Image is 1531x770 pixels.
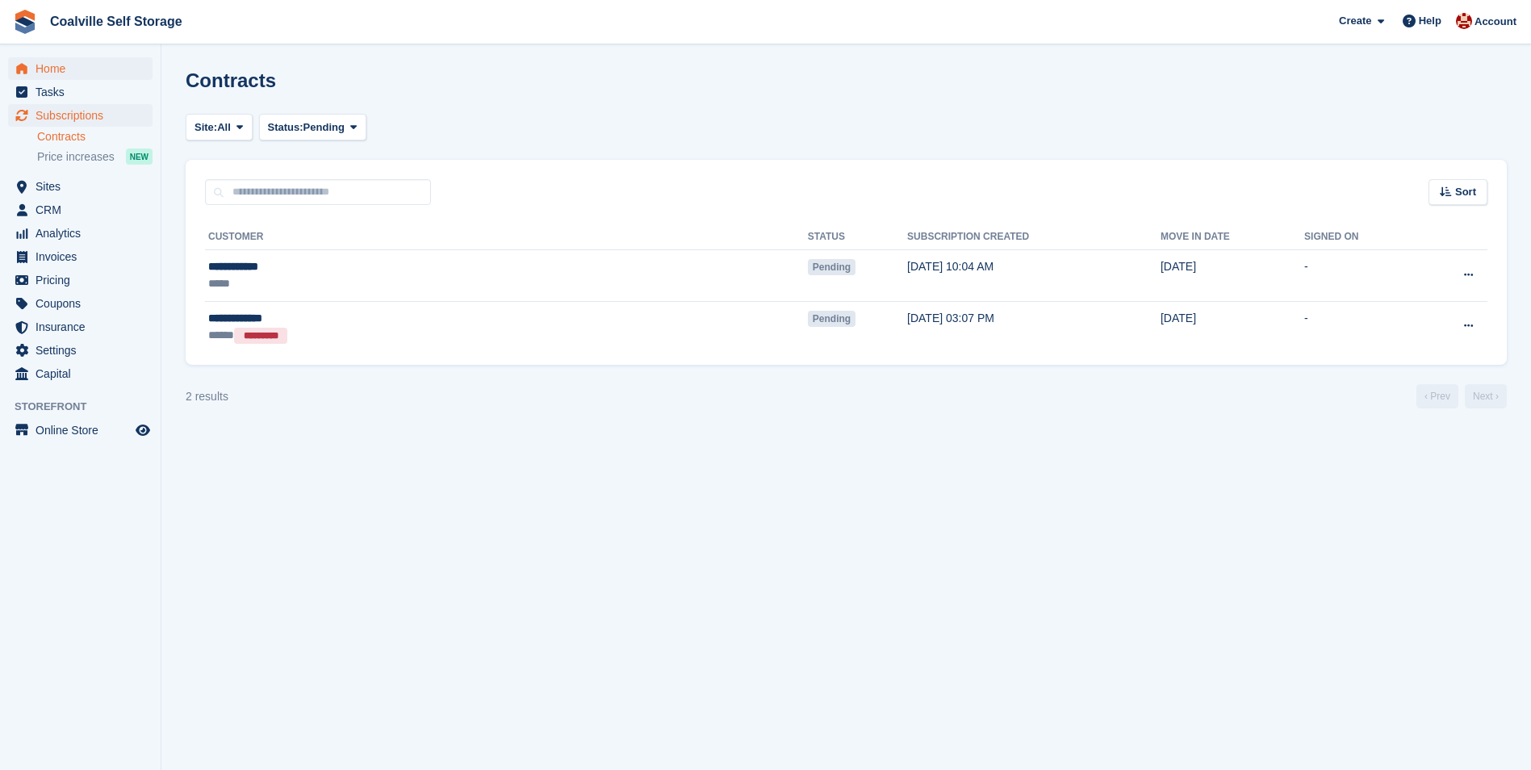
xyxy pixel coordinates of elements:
[1339,13,1371,29] span: Create
[186,114,253,140] button: Site: All
[36,269,132,291] span: Pricing
[1475,14,1516,30] span: Account
[1161,301,1304,352] td: [DATE]
[1304,301,1417,352] td: -
[8,81,153,103] a: menu
[8,222,153,245] a: menu
[36,419,132,441] span: Online Store
[36,362,132,385] span: Capital
[36,292,132,315] span: Coupons
[1161,250,1304,302] td: [DATE]
[8,292,153,315] a: menu
[186,388,228,405] div: 2 results
[217,119,231,136] span: All
[36,339,132,362] span: Settings
[133,421,153,440] a: Preview store
[1455,184,1476,200] span: Sort
[8,419,153,441] a: menu
[808,224,907,250] th: Status
[36,175,132,198] span: Sites
[44,8,189,35] a: Coalville Self Storage
[37,149,115,165] span: Price increases
[195,119,217,136] span: Site:
[1304,224,1417,250] th: Signed on
[36,199,132,221] span: CRM
[8,245,153,268] a: menu
[8,104,153,127] a: menu
[36,81,132,103] span: Tasks
[8,339,153,362] a: menu
[303,119,345,136] span: Pending
[186,69,276,91] h1: Contracts
[1419,13,1441,29] span: Help
[1161,224,1304,250] th: Move in date
[8,316,153,338] a: menu
[8,57,153,80] a: menu
[8,199,153,221] a: menu
[268,119,303,136] span: Status:
[126,149,153,165] div: NEW
[8,269,153,291] a: menu
[1304,250,1417,302] td: -
[259,114,366,140] button: Status: Pending
[8,175,153,198] a: menu
[8,362,153,385] a: menu
[36,222,132,245] span: Analytics
[15,399,161,415] span: Storefront
[907,224,1161,250] th: Subscription created
[36,57,132,80] span: Home
[37,148,153,165] a: Price increases NEW
[37,129,153,144] a: Contracts
[36,316,132,338] span: Insurance
[1416,384,1458,408] a: Previous
[907,301,1161,352] td: [DATE] 03:07 PM
[36,245,132,268] span: Invoices
[808,311,855,327] span: Pending
[808,259,855,275] span: Pending
[1413,384,1510,408] nav: Page
[907,250,1161,302] td: [DATE] 10:04 AM
[205,224,808,250] th: Customer
[1456,13,1472,29] img: Hannah Milner
[13,10,37,34] img: stora-icon-8386f47178a22dfd0bd8f6a31ec36ba5ce8667c1dd55bd0f319d3a0aa187defe.svg
[1465,384,1507,408] a: Next
[36,104,132,127] span: Subscriptions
